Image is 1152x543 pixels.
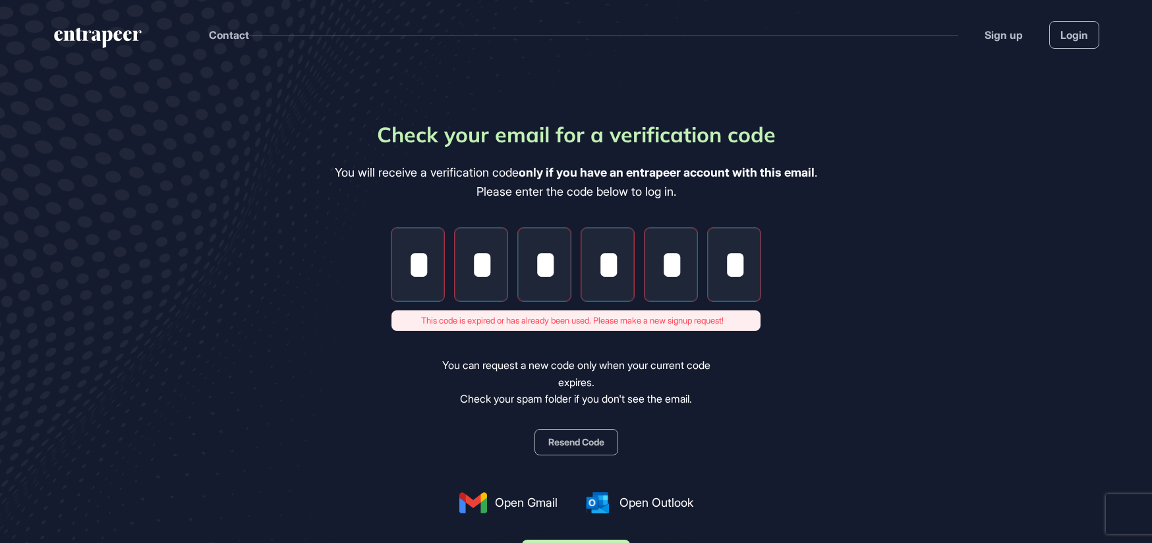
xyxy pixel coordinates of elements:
[377,119,776,150] div: Check your email for a verification code
[1049,21,1099,49] a: Login
[584,492,693,513] a: Open Outlook
[424,357,729,408] div: You can request a new code only when your current code expires. Check your spam folder if you don...
[335,163,817,202] div: You will receive a verification code . Please enter the code below to log in.
[421,314,724,328] span: This code is expired or has already been used. Please make a new signup request!
[459,492,558,513] a: Open Gmail
[53,28,143,53] a: entrapeer-logo
[519,165,815,179] b: only if you have an entrapeer account with this email
[534,429,618,455] button: Resend Code
[985,27,1023,43] a: Sign up
[495,494,558,511] span: Open Gmail
[619,494,693,511] span: Open Outlook
[209,26,249,43] button: Contact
